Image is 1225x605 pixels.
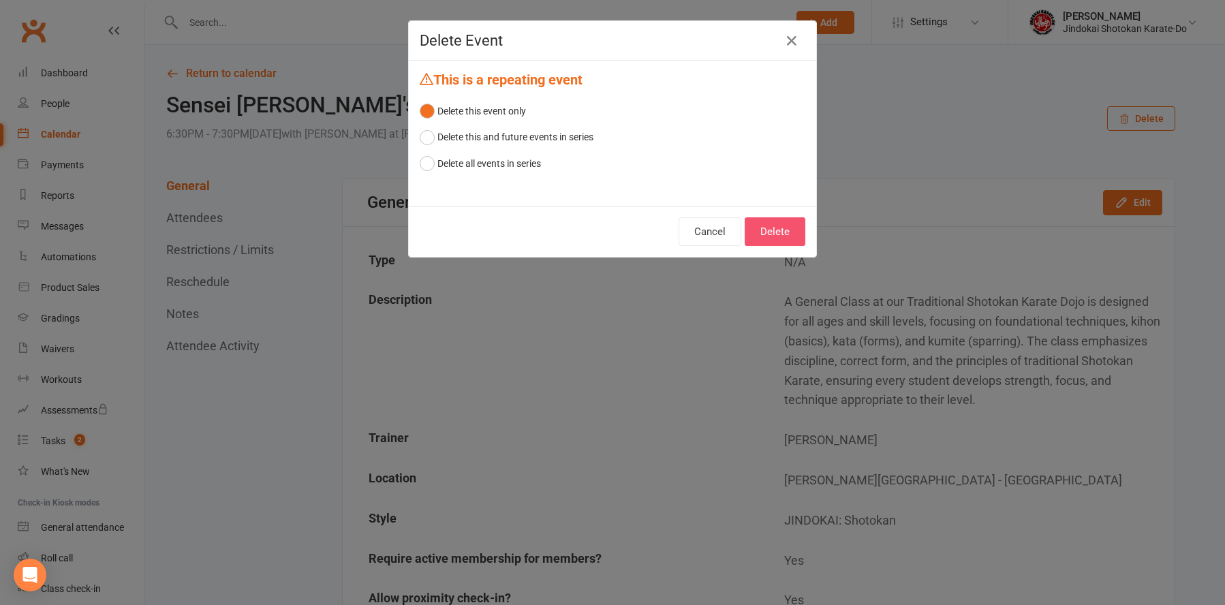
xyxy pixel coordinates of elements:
[679,217,741,246] button: Cancel
[745,217,805,246] button: Delete
[420,151,541,176] button: Delete all events in series
[420,32,805,49] h4: Delete Event
[14,559,46,591] div: Open Intercom Messenger
[420,72,805,87] h4: This is a repeating event
[420,98,526,124] button: Delete this event only
[420,124,593,150] button: Delete this and future events in series
[781,30,803,52] button: Close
